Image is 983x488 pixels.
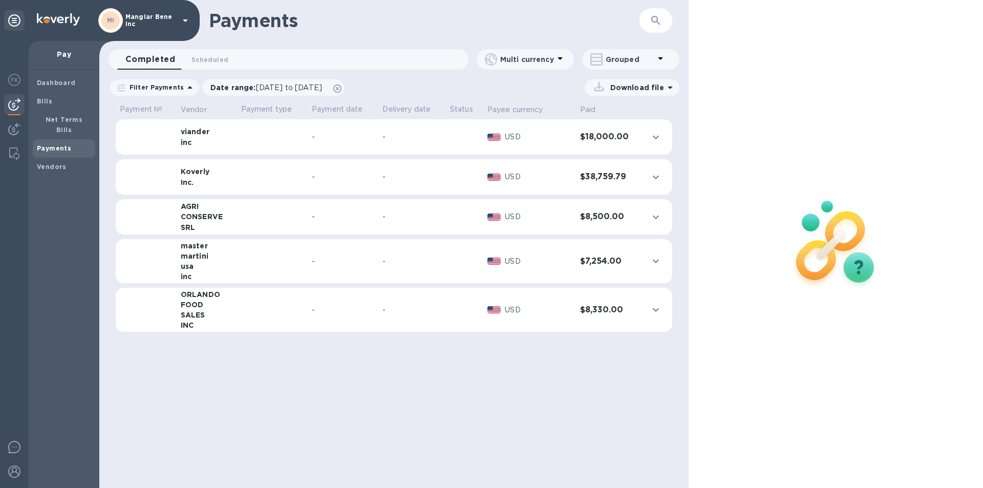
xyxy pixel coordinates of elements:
p: USD [505,256,571,267]
p: Payment № [120,104,173,115]
div: martini [181,251,233,261]
div: - [382,211,441,222]
div: AGRI [181,201,233,211]
h3: $18,000.00 [580,132,640,142]
span: Completed [125,52,175,67]
div: Inc. [181,177,233,187]
div: Unpin categories [4,10,25,31]
div: inc [181,137,233,147]
b: MI [107,16,115,24]
div: - [312,132,374,142]
b: Bills [37,97,52,105]
div: master [181,241,233,251]
div: - [382,172,441,182]
div: - [312,211,374,222]
b: Payments [37,144,71,152]
div: Date range:[DATE] to [DATE] [202,79,344,96]
h3: $38,759.79 [580,172,640,182]
b: Net Terms Bills [46,116,83,134]
button: expand row [648,302,664,317]
img: Foreign exchange [8,74,20,86]
p: Vendor [181,104,207,115]
div: - [312,172,374,182]
span: Scheduled [191,54,228,65]
img: Logo [37,13,80,26]
p: Payee currency [487,104,543,115]
p: Multi currency [500,54,554,65]
b: Vendors [37,163,67,171]
span: Payee currency [487,104,557,115]
img: USD [487,214,501,221]
div: - [312,305,374,315]
span: Vendor [181,104,220,115]
div: - [382,256,441,267]
div: viander [181,126,233,137]
button: expand row [648,169,664,185]
div: SALES [181,310,233,320]
p: Status [450,104,479,115]
p: Filter Payments [125,83,184,92]
img: USD [487,258,501,265]
span: Paid [580,104,609,115]
p: Payment type [241,104,304,115]
p: Payment date [312,104,374,115]
h1: Payments [209,10,639,31]
p: USD [505,172,571,182]
p: Pay [37,49,91,59]
div: - [382,132,441,142]
div: FOOD [181,300,233,310]
b: Dashboard [37,79,76,87]
button: expand row [648,209,664,225]
div: SRL [181,222,233,232]
p: Date range : [210,82,327,93]
div: inc [181,271,233,282]
div: - [382,305,441,315]
p: Grouped [606,54,654,65]
h3: $7,254.00 [580,257,640,266]
div: CONSERVE [181,211,233,222]
img: USD [487,306,501,313]
div: usa [181,261,233,271]
button: expand row [648,130,664,145]
button: expand row [648,253,664,269]
img: USD [487,174,501,181]
p: USD [505,132,571,142]
p: Paid [580,104,596,115]
p: Download file [606,82,664,93]
div: - [312,256,374,267]
h3: $8,330.00 [580,305,640,315]
div: ORLANDO [181,289,233,300]
p: USD [505,305,571,315]
p: Mangiar Bene inc [125,13,177,28]
h3: $8,500.00 [580,212,640,222]
div: Koverly [181,166,233,177]
img: USD [487,134,501,141]
span: [DATE] to [DATE] [256,83,322,92]
p: Delivery date [382,104,441,115]
p: USD [505,211,571,222]
div: INC [181,320,233,330]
